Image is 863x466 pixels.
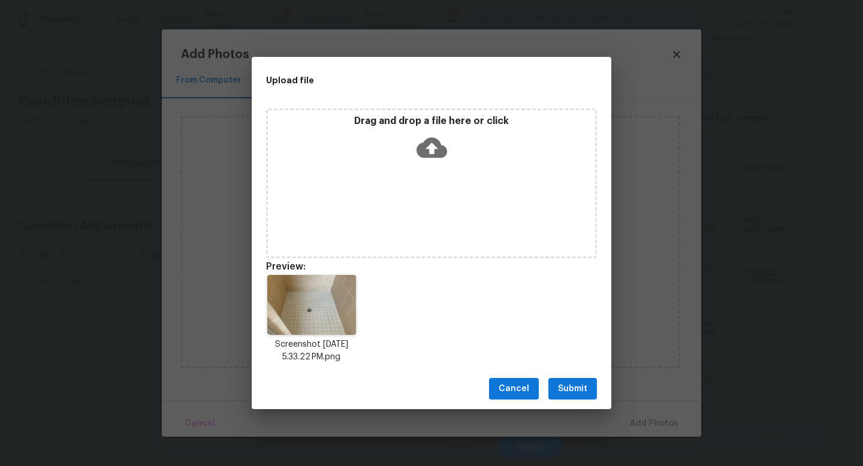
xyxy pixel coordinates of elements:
span: Submit [558,382,587,397]
button: Cancel [489,378,539,400]
p: Drag and drop a file here or click [268,115,595,128]
span: Cancel [499,382,529,397]
h2: Upload file [266,74,543,87]
p: Screenshot [DATE] 5.33.22 PM.png [266,338,357,364]
button: Submit [548,378,597,400]
img: 6rAD+COIoFr1yJI4fHara7sTV48ibdRMqW2JlJUNWfOcxDqLD5Dy7TjaA9ahUN9s+lgfMIU+fsF8StsrK7zVn8qT2FZQ3SEvZ... [267,275,357,335]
